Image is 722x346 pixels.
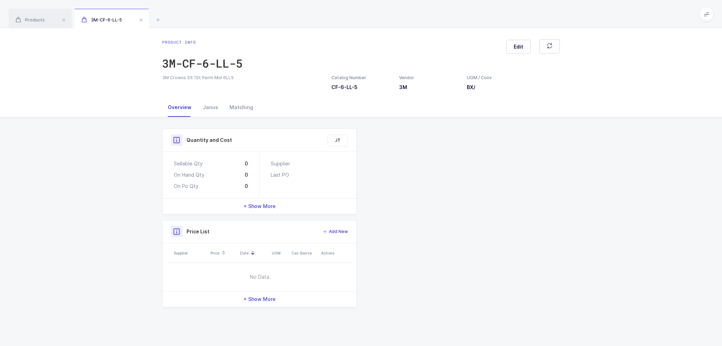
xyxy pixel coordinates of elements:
[244,203,276,210] span: + Show More
[245,160,248,167] div: 0
[163,291,356,307] div: + Show More
[163,199,356,214] div: + Show More
[329,228,348,235] span: Add New
[323,228,348,235] button: Add New
[240,247,268,259] div: Date
[272,250,287,256] div: UOM
[473,84,475,90] span: /
[210,247,236,259] div: Price
[244,296,276,303] span: + Show More
[162,39,243,45] div: Product info
[16,17,45,23] span: Products
[271,160,290,167] div: Supplier
[186,228,209,235] h3: Price List
[467,84,492,91] h3: BX
[197,98,224,117] div: Janus
[224,98,259,117] div: Matching
[328,135,348,146] div: JT
[245,183,248,190] div: 0
[399,84,458,91] h3: 3M
[174,171,204,178] div: On Hand Qty
[467,75,492,81] div: UOM / Conv
[162,98,197,117] div: Overview
[81,17,122,23] span: 3M-CF-6-LL-5
[399,75,458,81] div: Vendor
[514,43,523,50] span: Edit
[245,171,248,178] div: 0
[506,40,531,54] button: Edit
[174,183,198,190] div: On Po Qty
[186,137,232,144] h3: Quantity and Cost
[271,171,289,178] div: Last PO
[162,75,323,81] div: 3M Crowns SS 1St Perm Mol 6LL5
[174,160,203,167] div: Sellable Qty
[292,250,317,256] div: Can Source
[321,250,349,256] div: Actions
[214,266,305,288] span: No Data
[174,250,206,256] div: Supplier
